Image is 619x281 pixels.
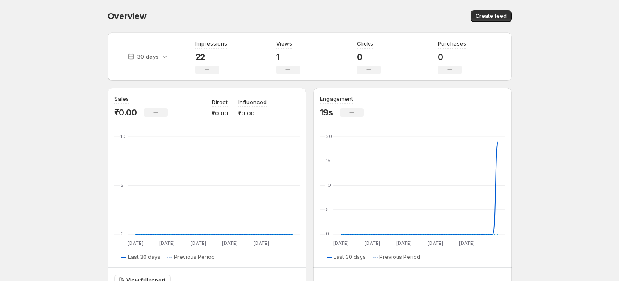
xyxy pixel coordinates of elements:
text: [DATE] [333,240,348,246]
text: [DATE] [222,240,237,246]
text: [DATE] [159,240,174,246]
text: [DATE] [459,240,474,246]
p: 30 days [137,52,159,61]
p: 0 [438,52,466,62]
text: 0 [120,231,124,237]
text: 15 [326,158,331,163]
span: Previous Period [174,254,215,261]
p: 22 [195,52,227,62]
text: 20 [326,133,332,139]
text: [DATE] [396,240,411,246]
p: 19s [320,107,333,118]
p: Influenced [238,98,267,106]
text: 10 [120,133,126,139]
text: [DATE] [253,240,269,246]
p: 0 [357,52,381,62]
span: Previous Period [379,254,420,261]
text: [DATE] [364,240,380,246]
h3: Purchases [438,39,466,48]
p: ₹0.00 [114,107,137,118]
p: 1 [276,52,300,62]
span: Last 30 days [128,254,160,261]
text: 5 [120,182,123,188]
button: Create feed [471,10,512,22]
text: [DATE] [127,240,143,246]
h3: Sales [114,95,129,103]
text: 0 [326,231,329,237]
text: 5 [326,206,329,212]
h3: Engagement [320,95,353,103]
text: 10 [326,182,331,188]
h3: Impressions [195,39,227,48]
text: [DATE] [427,240,443,246]
p: Direct [212,98,228,106]
text: [DATE] [190,240,206,246]
h3: Clicks [357,39,373,48]
p: ₹0.00 [238,109,267,118]
span: Last 30 days [334,254,366,261]
p: ₹0.00 [212,109,228,118]
span: Overview [108,11,147,21]
span: Create feed [476,13,507,20]
h3: Views [276,39,292,48]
